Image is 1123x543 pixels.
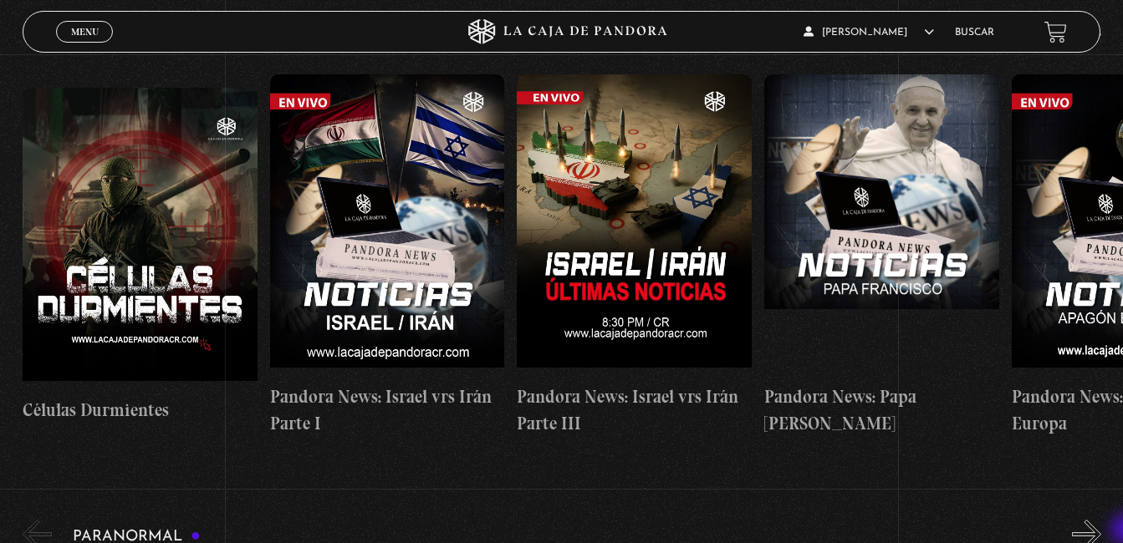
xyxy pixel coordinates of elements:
[71,27,99,37] span: Menu
[23,20,52,49] button: Previous
[270,383,505,436] h4: Pandora News: Israel vrs Irán Parte I
[804,28,934,38] span: [PERSON_NAME]
[65,41,105,53] span: Cerrar
[517,62,752,450] a: Pandora News: Israel vrs Irán Parte III
[23,397,258,424] h4: Células Durmientes
[764,383,999,436] h4: Pandora News: Papa [PERSON_NAME]
[517,383,752,436] h4: Pandora News: Israel vrs Irán Parte III
[955,28,994,38] a: Buscar
[270,62,505,450] a: Pandora News: Israel vrs Irán Parte I
[1072,20,1101,49] button: Next
[764,62,999,450] a: Pandora News: Papa [PERSON_NAME]
[23,62,258,450] a: Células Durmientes
[1044,21,1067,43] a: View your shopping cart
